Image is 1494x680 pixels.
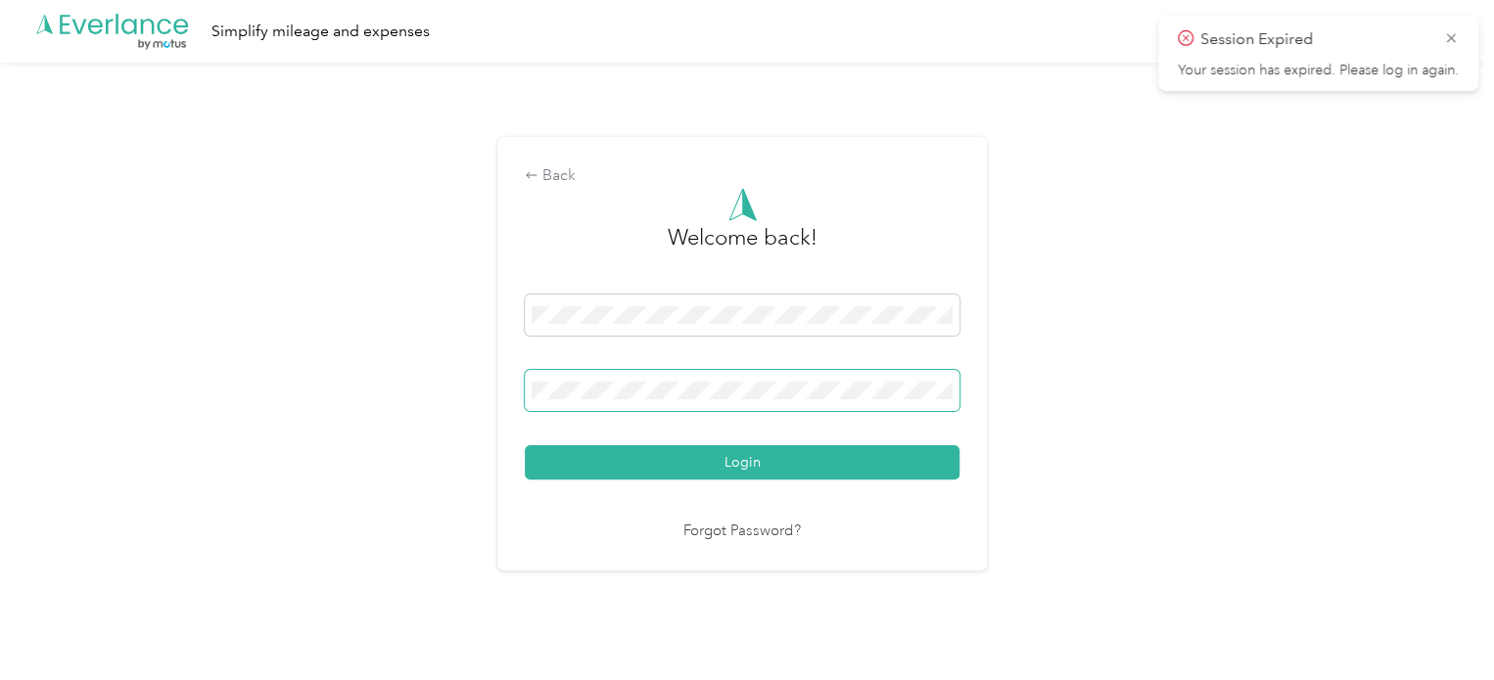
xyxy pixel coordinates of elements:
button: Login [525,445,959,479]
h3: greeting [668,221,817,274]
a: Forgot Password? [683,521,801,543]
p: Your session has expired. Please log in again. [1178,62,1459,79]
div: Simplify mileage and expenses [211,20,430,44]
div: Back [525,164,959,188]
p: Session Expired [1200,27,1429,52]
